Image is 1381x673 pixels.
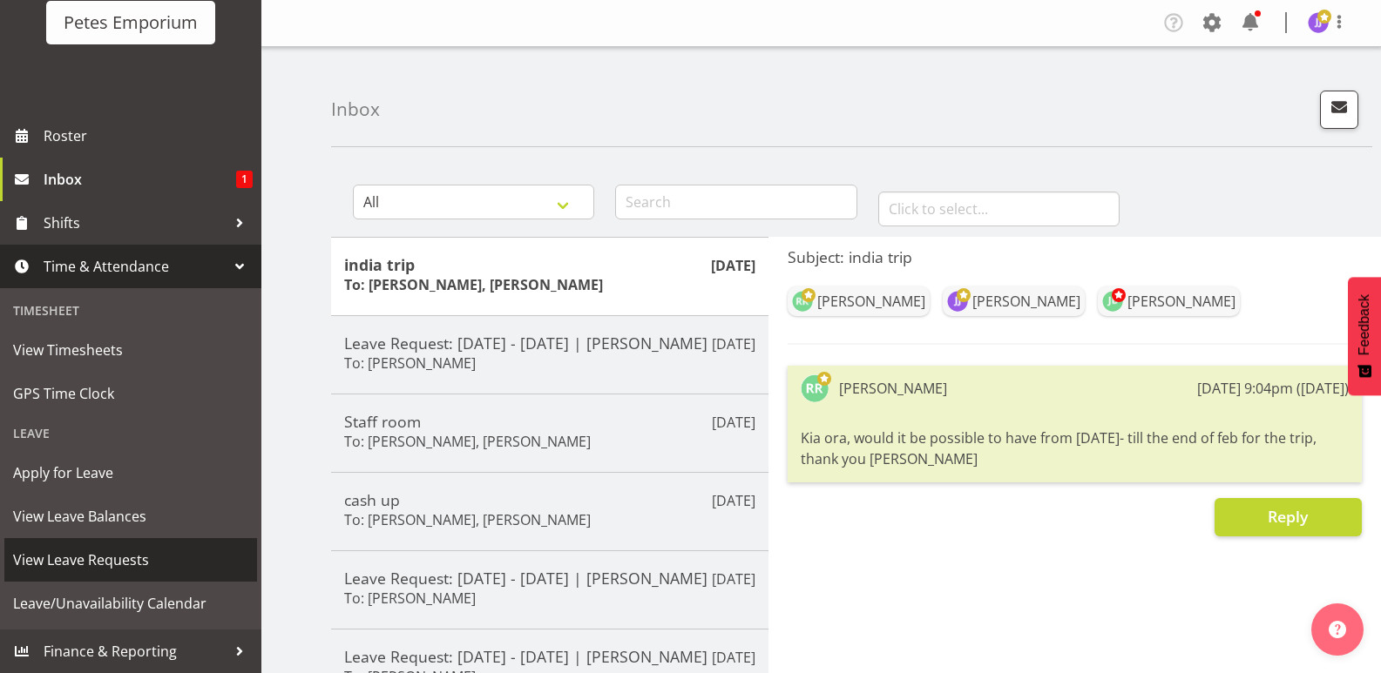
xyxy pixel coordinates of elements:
span: 1 [236,171,253,188]
a: Leave/Unavailability Calendar [4,582,257,625]
h4: Inbox [331,99,380,119]
div: [PERSON_NAME] [972,291,1080,312]
a: GPS Time Clock [4,372,257,415]
h5: Subject: india trip [788,247,1362,266]
img: jodine-bunn132.jpg [1102,291,1123,312]
p: [DATE] [712,412,755,433]
a: View Leave Balances [4,495,257,538]
button: Feedback - Show survey [1348,277,1381,395]
h6: To: [PERSON_NAME], [PERSON_NAME] [344,433,591,450]
span: Leave/Unavailability Calendar [13,590,248,616]
span: Reply [1268,506,1308,527]
span: Time & Attendance [44,253,227,279]
h6: To: [PERSON_NAME] [344,354,476,372]
div: [DATE] 9:04pm ([DATE]) [1197,378,1349,399]
span: View Leave Requests [13,547,248,573]
h6: To: [PERSON_NAME] [344,589,476,607]
input: Click to select... [878,192,1120,226]
div: Leave [4,415,257,451]
p: [DATE] [712,333,755,354]
p: [DATE] [712,490,755,511]
img: janelle-jonkers702.jpg [1308,12,1329,33]
button: Reply [1215,498,1362,536]
p: [DATE] [712,647,755,668]
h6: To: [PERSON_NAME], [PERSON_NAME] [344,511,591,528]
div: Kia ora, would it be possible to have from [DATE]- till the end of feb for the trip, thank you [P... [801,423,1349,474]
span: Shifts [44,210,227,236]
h6: To: [PERSON_NAME], [PERSON_NAME] [344,276,603,293]
span: View Leave Balances [13,503,248,529]
p: [DATE] [712,569,755,589]
h5: cash up [344,490,755,509]
div: Petes Emporium [64,10,198,36]
span: Feedback [1357,294,1372,355]
div: Timesheet [4,293,257,328]
h5: india trip [344,255,755,274]
h5: Leave Request: [DATE] - [DATE] | [PERSON_NAME] [344,647,755,666]
span: View Timesheets [13,337,248,363]
span: Finance & Reporting [44,638,227,664]
h5: Leave Request: [DATE] - [DATE] | [PERSON_NAME] [344,333,755,353]
a: Apply for Leave [4,451,257,495]
div: [PERSON_NAME] [817,291,925,312]
span: Inbox [44,166,236,192]
div: [PERSON_NAME] [1127,291,1235,312]
img: help-xxl-2.png [1329,621,1346,638]
span: GPS Time Clock [13,380,248,407]
img: ruth-robertson-taylor722.jpg [801,374,829,402]
h5: Leave Request: [DATE] - [DATE] | [PERSON_NAME] [344,569,755,588]
a: View Timesheets [4,328,257,372]
a: View Leave Requests [4,538,257,582]
p: [DATE] [711,255,755,276]
span: Apply for Leave [13,460,248,486]
div: [PERSON_NAME] [839,378,947,399]
input: Search [615,185,856,219]
img: ruth-robertson-taylor722.jpg [792,291,813,312]
span: Roster [44,123,253,149]
img: janelle-jonkers702.jpg [947,291,968,312]
h5: Staff room [344,412,755,431]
